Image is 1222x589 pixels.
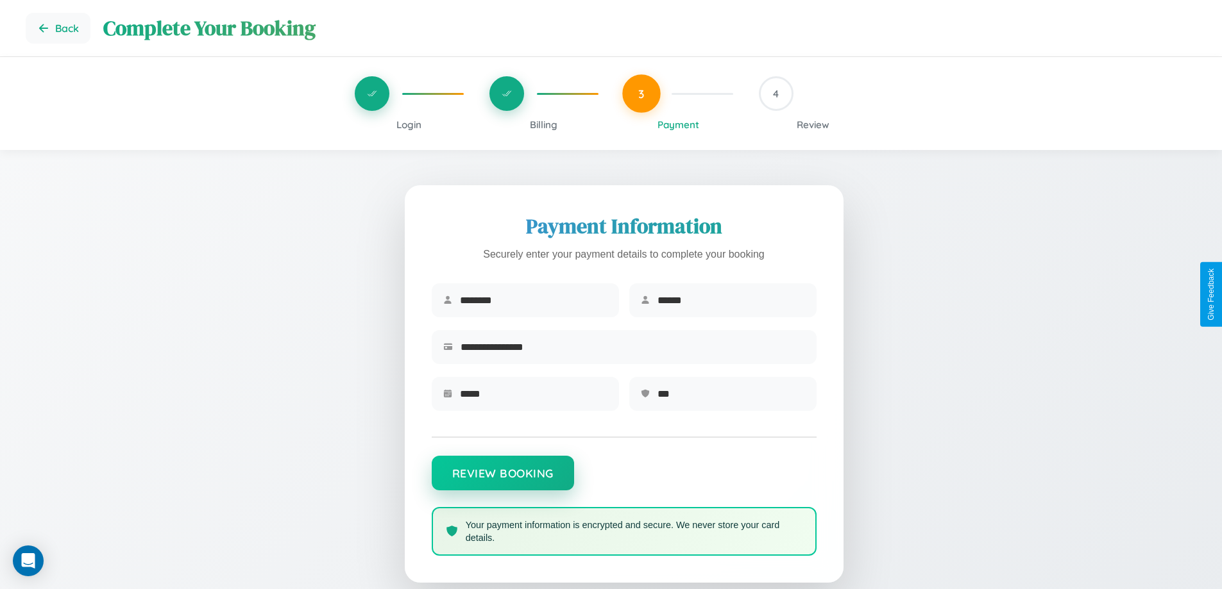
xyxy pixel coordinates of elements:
span: 4 [773,87,779,100]
div: Open Intercom Messenger [13,545,44,576]
span: Billing [530,119,557,131]
span: Login [396,119,421,131]
p: Your payment information is encrypted and secure. We never store your card details. [466,518,802,544]
h1: Complete Your Booking [103,14,1196,42]
span: Review [797,119,829,131]
button: Go back [26,13,90,44]
h2: Payment Information [432,212,817,240]
span: 3 [638,87,645,101]
p: Securely enter your payment details to complete your booking [432,245,817,264]
div: Give Feedback [1207,269,1216,320]
span: Payment [658,119,699,131]
button: Review Booking [432,456,574,490]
